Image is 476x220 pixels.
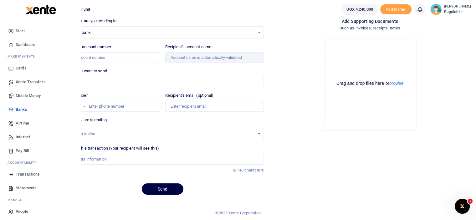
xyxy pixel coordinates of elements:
[16,208,28,215] span: People
[5,116,76,130] a: Airtime
[12,160,36,165] span: countability
[269,25,471,32] h4: Such as invoices, receipts, notes
[5,52,76,61] li: M
[468,199,473,204] span: 1
[5,61,76,75] a: Cards
[339,4,380,15] li: Wallet ballance
[16,171,40,177] span: Transactions
[11,197,22,202] span: anage
[380,4,412,15] span: Add money
[165,52,264,63] input: Account name is automatically validated
[16,65,27,71] span: Cards
[430,4,442,15] img: profile-user
[61,154,264,164] input: Enter extra information
[380,4,412,15] li: Toup your wallet
[61,145,159,151] label: Memo for this transaction (Your recipient will see this)
[16,93,41,99] span: Mobile Money
[5,38,76,52] a: Dashboard
[5,130,76,144] a: Internet
[16,28,25,34] span: Start
[269,18,471,25] h4: Add supporting Documents
[5,144,76,158] a: Pay Bill
[326,80,414,86] div: Drag and drop files here or
[16,120,29,126] span: Airtime
[444,4,471,9] small: [PERSON_NAME]
[165,101,264,112] input: Enter recipient email
[26,5,56,14] img: logo-large
[5,195,76,205] li: M
[346,6,373,13] span: UGX 4,240,000
[380,7,412,11] a: Add money
[165,92,214,99] label: Recipient's email (optional)
[16,134,30,140] span: Internet
[5,167,76,181] a: Transactions
[11,54,35,59] span: ake Payments
[16,79,46,85] span: Xente Transfers
[244,168,264,172] span: characters
[61,92,87,99] label: Phone number
[16,106,27,113] span: Banks
[5,24,76,38] a: Start
[165,44,211,50] label: Recipient's account name
[61,77,264,87] input: UGX
[5,205,76,218] a: People
[61,68,107,74] label: Amount you want to send
[61,101,160,112] input: Enter phone number
[5,103,76,116] a: Banks
[233,168,243,172] span: 0/140
[16,42,35,48] span: Dashboard
[5,75,76,89] a: Xente Transfers
[142,183,183,195] button: Send
[5,158,76,167] li: Ac
[61,117,106,123] label: Reason you are spending
[61,44,111,50] label: Recipient's account number
[16,185,37,191] span: Statements
[5,89,76,103] a: Mobile Money
[61,52,160,63] input: Enter account number
[66,29,254,36] span: Select a bank
[61,18,116,24] label: Which bank are you sending to
[444,9,471,15] span: Bugolobi
[66,131,254,137] div: Select an option
[5,181,76,195] a: Statements
[341,4,377,15] a: UGX 4,240,000
[430,4,471,15] a: profile-user [PERSON_NAME] Bugolobi
[455,199,470,214] iframe: Intercom live chat
[25,7,56,12] a: logo-small logo-large logo-large
[16,148,29,154] span: Pay Bill
[323,37,417,130] div: File Uploader
[389,81,403,85] button: browse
